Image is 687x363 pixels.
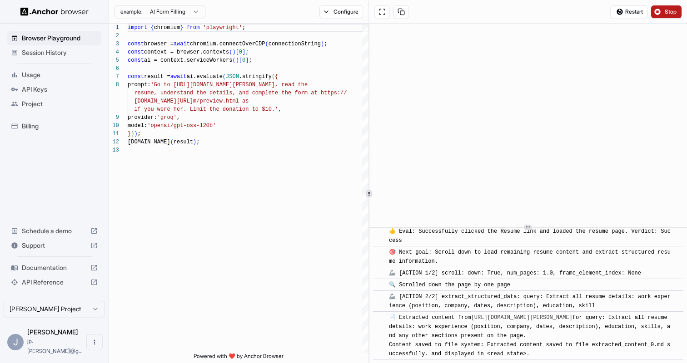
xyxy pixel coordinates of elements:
span: const [128,57,144,64]
button: Restart [610,5,647,18]
div: 12 [109,138,119,146]
span: ; [196,139,199,145]
span: 🔍 Scrolled down the page by one page [389,282,510,288]
span: chromium [154,25,180,31]
div: 4 [109,48,119,56]
div: Support [7,238,101,253]
span: 0 [242,57,245,64]
div: 8 [109,81,119,89]
span: example: [120,8,143,15]
span: ; [324,41,327,47]
button: Open menu [86,334,103,350]
div: 10 [109,122,119,130]
span: ​ [378,248,382,257]
span: ) [236,57,239,64]
span: browser = [144,41,174,47]
span: ; [245,49,249,55]
span: 🦾 [ACTION 1/2] scroll: down: True, num_pages: 1.0, frame_element_index: None [389,270,641,276]
span: ( [229,49,232,55]
span: ] [242,49,245,55]
span: ] [245,57,249,64]
span: ( [265,41,268,47]
span: const [128,74,144,80]
button: Open in full screen [374,5,390,18]
span: ad the [288,82,308,88]
span: 0 [239,49,242,55]
span: ) [131,131,134,137]
span: ​ [378,313,382,322]
span: chromium.connectOverCDP [190,41,265,47]
span: result = [144,74,170,80]
div: Schedule a demo [7,224,101,238]
span: model: [128,123,147,129]
span: orm at https:// [298,90,347,96]
button: Stop [651,5,682,18]
span: ( [272,74,275,80]
span: API Keys [22,85,98,94]
div: Project [7,97,101,111]
span: ai = context.serviceWorkers [144,57,232,64]
span: ​ [378,227,382,236]
span: { [150,25,154,31]
span: Project [22,99,98,108]
a: [URL][DOMAIN_NAME][PERSON_NAME] [471,314,572,321]
span: [DOMAIN_NAME] [128,139,170,145]
span: Usage [22,70,98,79]
div: 11 [109,130,119,138]
span: JSON [226,74,239,80]
div: 1 [109,24,119,32]
span: JP Chilumula [27,328,78,336]
span: context = browser.contexts [144,49,229,55]
span: const [128,41,144,47]
span: ​ [378,269,382,278]
span: 'Go to [URL][DOMAIN_NAME][PERSON_NAME], re [150,82,288,88]
div: Documentation [7,260,101,275]
div: J [7,334,24,350]
span: ) [134,131,137,137]
div: 5 [109,56,119,64]
span: Session History [22,48,98,57]
span: 'groq' [157,114,177,121]
span: jp.chilumula@gmail.com [27,338,83,354]
span: [ [236,49,239,55]
button: Copy session ID [393,5,409,18]
div: Billing [7,119,101,133]
span: ( [232,57,235,64]
span: , [177,114,180,121]
span: 🎯 Next goal: Scroll down to load remaining resume content and extract structured resume information. [389,249,671,265]
span: const [128,49,144,55]
div: Usage [7,68,101,82]
span: ​ [378,280,382,289]
img: Anchor Logo [20,7,89,16]
span: ( [223,74,226,80]
span: await [174,41,190,47]
span: m/preview.html as [193,98,249,104]
span: [ [239,57,242,64]
span: Browser Playground [22,34,98,43]
span: Schedule a demo [22,226,87,235]
span: 🦾 [ACTION 2/2] extract_structured_data: query: Extract all resume details: work experience (posit... [389,294,671,309]
button: Configure [319,5,363,18]
span: .stringify [239,74,272,80]
span: await [170,74,187,80]
span: Restart [625,8,643,15]
span: { [275,74,278,80]
span: if you were her. Limit the donation to $10.' [134,106,278,113]
span: Support [22,241,87,250]
span: 'playwright' [203,25,242,31]
span: } [180,25,183,31]
div: API Keys [7,82,101,97]
div: Session History [7,45,101,60]
span: Stop [665,8,677,15]
div: 9 [109,113,119,122]
span: , [278,106,281,113]
div: 3 [109,40,119,48]
span: Documentation [22,263,87,272]
div: 6 [109,64,119,73]
span: } [128,131,131,137]
span: ; [249,57,252,64]
span: 'openai/gpt-oss-120b' [147,123,216,129]
span: ) [321,41,324,47]
span: ​ [378,292,382,301]
span: from [187,25,200,31]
